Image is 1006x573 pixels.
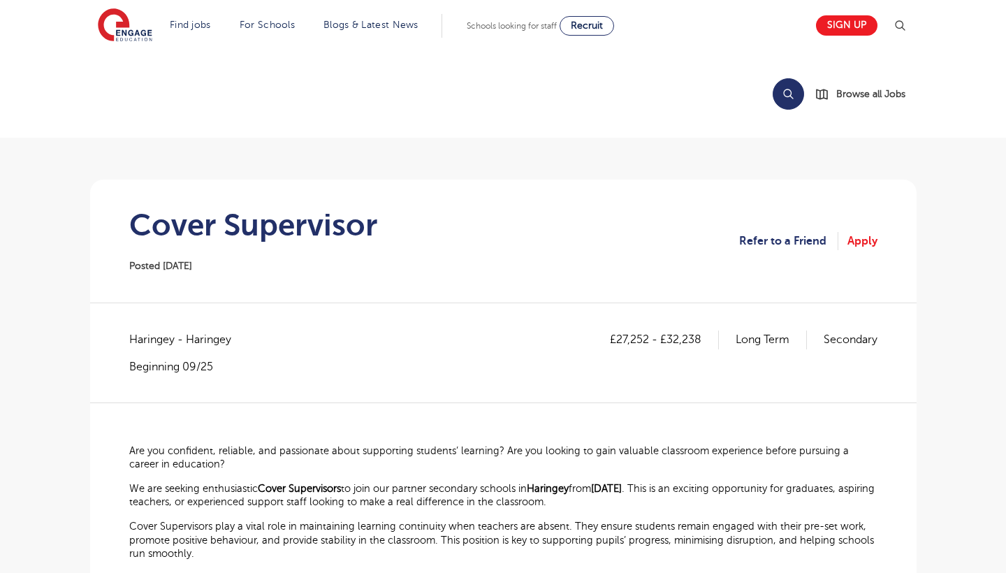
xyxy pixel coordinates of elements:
[591,483,622,494] span: [DATE]
[467,21,557,31] span: Schools looking for staff
[170,20,211,30] a: Find jobs
[610,331,719,349] p: £27,252 - £32,238
[736,331,807,349] p: Long Term
[258,483,341,494] span: Cover Supervisors
[527,483,569,494] span: Haringey
[571,20,603,31] span: Recruit
[129,483,258,494] span: We are seeking enthusiastic
[739,232,838,250] a: Refer to a Friend
[129,261,192,271] span: Posted [DATE]
[816,15,877,36] a: Sign up
[323,20,418,30] a: Blogs & Latest News
[836,86,905,102] span: Browse all Jobs
[129,445,849,470] span: Are you confident, reliable, and passionate about supporting students’ learning? Are you looking ...
[98,8,152,43] img: Engage Education
[129,208,377,242] h1: Cover Supervisor
[341,483,527,494] span: to join our partner secondary schools in
[129,359,245,375] p: Beginning 09/25
[824,331,877,349] p: Secondary
[129,331,245,349] span: Haringey - Haringey
[773,78,804,110] button: Search
[240,20,295,30] a: For Schools
[815,86,917,102] a: Browse all Jobs
[569,483,591,494] span: from
[129,521,874,558] span: Cover Supervisors play a vital role in maintaining learning continuity when teachers are absent. ...
[847,232,877,250] a: Apply
[560,16,614,36] a: Recruit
